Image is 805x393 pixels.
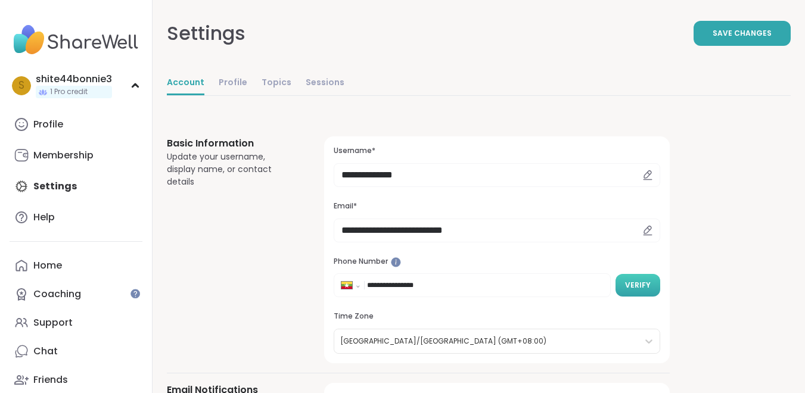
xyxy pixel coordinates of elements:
[334,257,660,267] h3: Phone Number
[167,19,245,48] div: Settings
[10,337,142,366] a: Chat
[33,316,73,329] div: Support
[33,345,58,358] div: Chat
[33,118,63,131] div: Profile
[10,110,142,139] a: Profile
[18,78,24,93] span: s
[713,28,772,39] span: Save Changes
[616,274,660,297] button: Verify
[334,201,660,211] h3: Email*
[10,19,142,61] img: ShareWell Nav Logo
[36,73,112,86] div: shite44bonnie3
[167,71,204,95] a: Account
[167,136,296,151] h3: Basic Information
[334,311,660,322] h3: Time Zone
[33,149,94,162] div: Membership
[10,308,142,337] a: Support
[33,259,62,272] div: Home
[625,280,651,291] span: Verify
[10,141,142,170] a: Membership
[10,203,142,232] a: Help
[33,373,68,386] div: Friends
[334,146,660,156] h3: Username*
[694,21,791,46] button: Save Changes
[262,71,291,95] a: Topics
[167,151,296,188] div: Update your username, display name, or contact details
[33,288,81,301] div: Coaching
[50,87,88,97] span: 1 Pro credit
[130,289,140,298] iframe: Spotlight
[219,71,247,95] a: Profile
[391,257,401,267] iframe: Spotlight
[10,251,142,280] a: Home
[10,280,142,308] a: Coaching
[33,211,55,224] div: Help
[306,71,344,95] a: Sessions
